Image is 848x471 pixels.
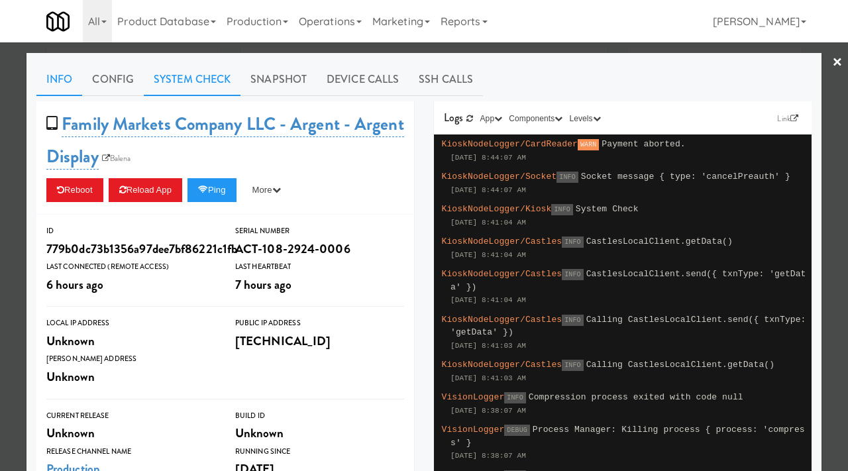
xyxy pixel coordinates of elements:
[586,360,774,370] span: Calling CastlesLocalClient.getData()
[317,63,409,96] a: Device Calls
[46,238,215,260] div: 779b0dc73b1356a97dee7bf86221c1fb
[562,269,583,280] span: INFO
[46,10,70,33] img: Micromart
[450,315,806,338] span: Calling CastlesLocalClient.send({ txnType: 'getData' })
[442,425,505,435] span: VisionLogger
[235,445,404,458] div: Running Since
[581,172,790,182] span: Socket message { type: 'cancelPreauth' }
[442,204,552,214] span: KioskNodeLogger/Kiosk
[46,352,215,366] div: [PERSON_NAME] Address
[444,110,463,125] span: Logs
[450,407,526,415] span: [DATE] 8:38:07 AM
[82,63,144,96] a: Config
[235,330,404,352] div: [TECHNICAL_ID]
[235,409,404,423] div: Build Id
[504,392,525,403] span: INFO
[450,154,526,162] span: [DATE] 8:44:07 AM
[46,225,215,238] div: ID
[562,360,583,371] span: INFO
[504,425,530,436] span: DEBUG
[832,42,843,83] a: ×
[602,139,685,149] span: Payment aborted.
[240,63,317,96] a: Snapshot
[442,269,562,279] span: KioskNodeLogger/Castles
[566,112,604,125] button: Levels
[450,296,526,304] span: [DATE] 8:41:04 AM
[442,360,562,370] span: KioskNodeLogger/Castles
[576,204,639,214] span: System Check
[46,260,215,274] div: Last Connected (Remote Access)
[450,219,526,227] span: [DATE] 8:41:04 AM
[442,172,557,182] span: KioskNodeLogger/Socket
[450,251,526,259] span: [DATE] 8:41:04 AM
[578,139,599,150] span: WARN
[450,374,526,382] span: [DATE] 8:41:03 AM
[586,236,733,246] span: CastlesLocalClient.getData()
[46,445,215,458] div: Release Channel Name
[235,317,404,330] div: Public IP Address
[774,112,802,125] a: Link
[99,152,134,165] a: Balena
[46,422,215,445] div: Unknown
[235,238,404,260] div: ACT-108-2924-0006
[46,317,215,330] div: Local IP Address
[36,63,82,96] a: Info
[529,392,743,402] span: Compression process exited with code null
[235,422,404,445] div: Unknown
[450,342,526,350] span: [DATE] 8:41:03 AM
[551,204,572,215] span: INFO
[442,315,562,325] span: KioskNodeLogger/Castles
[187,178,237,202] button: Ping
[556,172,578,183] span: INFO
[450,186,526,194] span: [DATE] 8:44:07 AM
[144,63,240,96] a: System Check
[477,112,506,125] button: App
[450,269,806,292] span: CastlesLocalClient.send({ txnType: 'getData' })
[505,112,566,125] button: Components
[235,260,404,274] div: Last Heartbeat
[46,409,215,423] div: Current Release
[450,452,526,460] span: [DATE] 8:38:07 AM
[409,63,483,96] a: SSH Calls
[442,236,562,246] span: KioskNodeLogger/Castles
[242,178,291,202] button: More
[46,178,103,202] button: Reboot
[442,139,578,149] span: KioskNodeLogger/CardReader
[442,392,505,402] span: VisionLogger
[46,330,215,352] div: Unknown
[109,178,182,202] button: Reload App
[46,276,103,293] span: 6 hours ago
[46,111,404,170] a: Family Markets Company LLC - Argent - Argent Display
[46,366,215,388] div: Unknown
[562,236,583,248] span: INFO
[562,315,583,326] span: INFO
[450,425,805,448] span: Process Manager: Killing process { process: 'compress' }
[235,276,291,293] span: 7 hours ago
[235,225,404,238] div: Serial Number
